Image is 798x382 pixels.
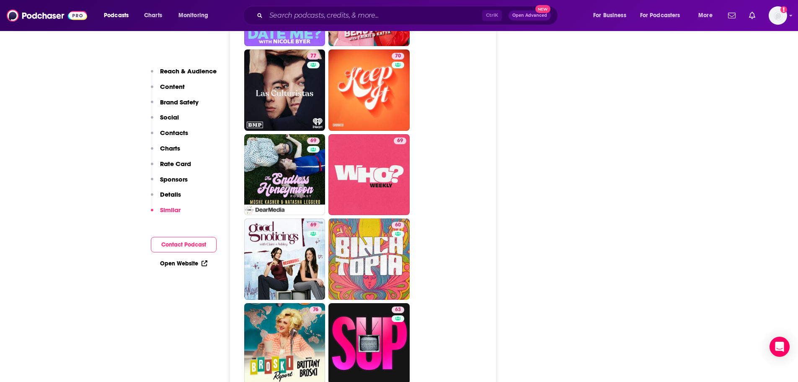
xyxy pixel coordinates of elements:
span: Logged in as mindyn [769,6,787,25]
a: 77 [307,53,320,60]
p: Content [160,83,185,91]
span: For Podcasters [640,10,680,21]
span: 76 [313,306,318,314]
button: Contact Podcast [151,237,217,252]
a: Show notifications dropdown [725,8,739,23]
a: 77 [244,49,325,131]
p: Similar [160,206,181,214]
span: 77 [310,52,316,60]
span: Charts [144,10,162,21]
a: 63 [392,307,404,313]
button: Brand Safety [151,98,199,114]
p: Reach & Audience [160,67,217,75]
span: Ctrl K [482,10,502,21]
button: Social [151,113,179,129]
span: More [698,10,713,21]
input: Search podcasts, credits, & more... [266,9,482,22]
button: Details [151,190,181,206]
span: 63 [395,306,401,314]
a: 70 [328,49,410,131]
span: 69 [397,137,403,145]
span: Podcasts [104,10,129,21]
button: Rate Card [151,160,191,175]
a: 69 [307,138,320,144]
button: Sponsors [151,175,188,191]
img: User Profile [769,6,787,25]
img: Podchaser - Follow, Share and Rate Podcasts [7,8,87,23]
p: Rate Card [160,160,191,168]
p: Details [160,190,181,198]
a: Show notifications dropdown [746,8,759,23]
span: For Business [593,10,626,21]
button: Similar [151,206,181,221]
span: 69 [310,221,316,229]
button: Reach & Audience [151,67,217,83]
button: Charts [151,144,180,160]
p: Social [160,113,179,121]
button: open menu [173,9,219,22]
a: 69 [244,134,325,216]
button: Contacts [151,129,188,144]
button: Open AdvancedNew [509,10,551,21]
button: open menu [98,9,139,22]
a: 70 [392,53,404,60]
button: open menu [587,9,637,22]
p: Brand Safety [160,98,199,106]
a: Charts [139,9,167,22]
p: Contacts [160,129,188,137]
a: 76 [310,307,322,313]
a: 69 [328,134,410,216]
p: Sponsors [160,175,188,183]
a: 60 [392,222,404,229]
span: 69 [310,137,316,145]
span: 60 [395,221,401,229]
span: 70 [395,52,401,60]
a: 69 [394,138,406,144]
a: 60 [328,218,410,300]
a: Open Website [160,260,207,267]
span: Open Advanced [512,13,547,18]
p: Charts [160,144,180,152]
button: Content [151,83,185,98]
button: open menu [692,9,723,22]
button: open menu [635,9,692,22]
div: Open Intercom Messenger [770,337,790,357]
span: Monitoring [178,10,208,21]
a: 69 [244,218,325,300]
a: 69 [307,222,320,229]
span: New [535,5,550,13]
button: Show profile menu [769,6,787,25]
svg: Add a profile image [780,6,787,13]
div: Search podcasts, credits, & more... [251,6,566,25]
